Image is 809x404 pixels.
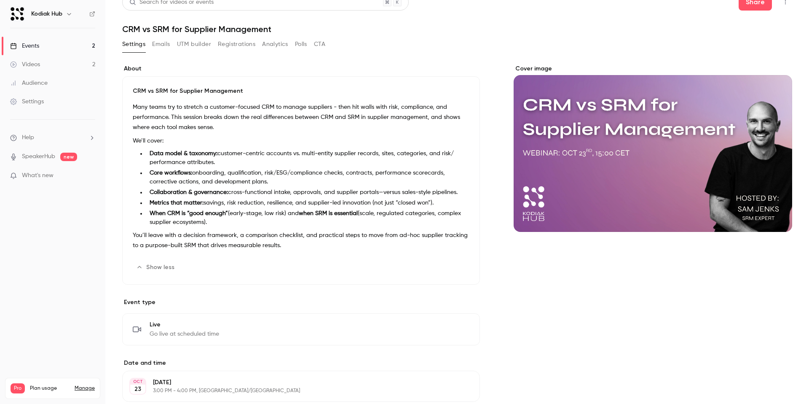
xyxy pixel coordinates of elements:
[152,38,170,51] button: Emails
[514,65,792,232] section: Cover image
[75,385,95,392] a: Manage
[11,7,24,21] img: Kodiak Hub
[22,152,55,161] a: SpeakerHub
[150,170,192,176] strong: Core workflows:
[60,153,77,161] span: new
[85,172,95,180] iframe: Noticeable Trigger
[299,210,358,216] strong: when SRM is essential
[314,38,325,51] button: CTA
[133,136,469,146] p: We’ll cover:
[122,38,145,51] button: Settings
[133,102,469,132] p: Many teams try to stretch a customer-focused CRM to manage suppliers - then hit walls with risk, ...
[150,200,204,206] strong: Metrics that matter:
[10,133,95,142] li: help-dropdown-opener
[150,189,228,195] strong: Collaboration & governance:
[177,38,211,51] button: UTM builder
[10,42,39,50] div: Events
[31,10,62,18] h6: Kodiak Hub
[150,210,228,216] strong: When CRM is “good enough”
[153,388,435,394] p: 3:00 PM - 4:00 PM, [GEOGRAPHIC_DATA]/[GEOGRAPHIC_DATA]
[133,261,179,274] button: Show less
[514,65,792,73] label: Cover image
[146,149,469,167] li: customer-centric accounts vs. multi-entity supplier records, sites, categories, and risk/ perform...
[11,383,25,393] span: Pro
[146,199,469,207] li: savings, risk reduction, resilience, and supplier-led innovation (not just “closed won”).
[122,359,480,367] label: Date and time
[150,330,219,338] span: Go live at scheduled time
[133,87,469,95] p: CRM vs SRM for Supplier Management
[130,379,145,385] div: OCT
[10,60,40,69] div: Videos
[122,298,480,307] p: Event type
[218,38,255,51] button: Registrations
[295,38,307,51] button: Polls
[122,65,480,73] label: About
[146,169,469,186] li: onboarding, qualification, risk/ESG/compliance checks, contracts, performance scorecards, correct...
[30,385,70,392] span: Plan usage
[122,24,792,34] h1: CRM vs SRM for Supplier Management
[134,385,141,393] p: 23
[10,97,44,106] div: Settings
[22,133,34,142] span: Help
[150,321,219,329] span: Live
[146,209,469,227] li: (early-stage, low risk) and (scale, regulated categories, complex supplier ecosystems).
[10,79,48,87] div: Audience
[150,151,217,156] strong: Data model & taxonomy:
[133,230,469,250] p: You’ll leave with a decision framework, a comparison checklist, and practical steps to move from ...
[262,38,288,51] button: Analytics
[153,378,435,387] p: [DATE]
[22,171,54,180] span: What's new
[146,188,469,197] li: cross-functional intake, approvals, and supplier portals—versus sales-style pipelines.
